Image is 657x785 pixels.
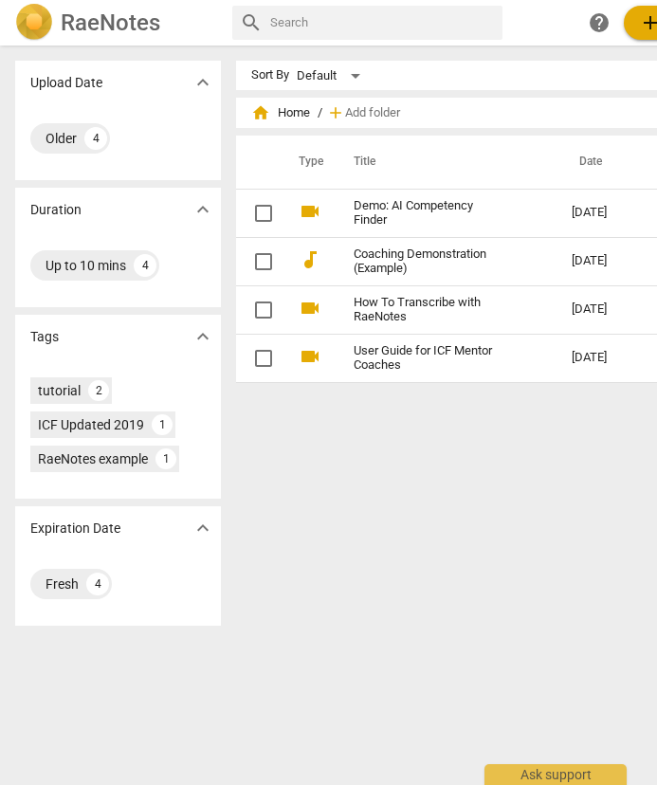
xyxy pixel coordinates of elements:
span: expand_more [192,71,214,94]
div: Up to 10 mins [46,256,126,275]
div: 4 [84,127,107,150]
th: Type [283,136,331,189]
span: home [251,103,270,122]
div: Fresh [46,575,79,593]
button: Show more [189,195,217,224]
span: add [326,103,345,122]
div: Default [297,61,367,91]
div: 4 [86,573,109,595]
th: Date [557,136,655,189]
button: Show more [189,514,217,542]
p: Tags [30,327,59,347]
h2: RaeNotes [61,9,160,36]
a: Coaching Demonstration (Example) [354,247,503,276]
p: Duration [30,200,82,220]
td: [DATE] [557,237,655,285]
input: Search [270,8,495,38]
span: expand_more [192,198,214,221]
div: 1 [152,414,173,435]
div: Older [46,129,77,148]
span: audiotrack [299,248,321,271]
span: videocam [299,200,321,223]
a: LogoRaeNotes [15,4,217,42]
a: How To Transcribe with RaeNotes [354,296,503,324]
span: help [588,11,611,34]
span: expand_more [192,517,214,539]
span: videocam [299,345,321,368]
span: videocam [299,297,321,319]
div: ICF Updated 2019 [38,415,144,434]
span: Add folder [345,106,400,120]
div: 1 [155,448,176,469]
button: Show more [189,68,217,97]
td: [DATE] [557,334,655,382]
td: [DATE] [557,285,655,334]
a: Help [582,6,616,40]
span: search [240,11,263,34]
th: Title [331,136,557,189]
div: tutorial [38,381,81,400]
span: / [318,106,322,120]
p: Expiration Date [30,519,120,539]
a: User Guide for ICF Mentor Coaches [354,344,503,373]
span: Home [251,103,310,122]
div: 2 [88,380,109,401]
button: Show more [189,322,217,351]
div: 4 [134,254,156,277]
div: Ask support [484,764,627,785]
img: Logo [15,4,53,42]
div: Sort By [251,68,289,82]
p: Upload Date [30,73,102,93]
td: [DATE] [557,189,655,237]
a: Demo: AI Competency Finder [354,199,503,228]
div: RaeNotes example [38,449,148,468]
span: expand_more [192,325,214,348]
